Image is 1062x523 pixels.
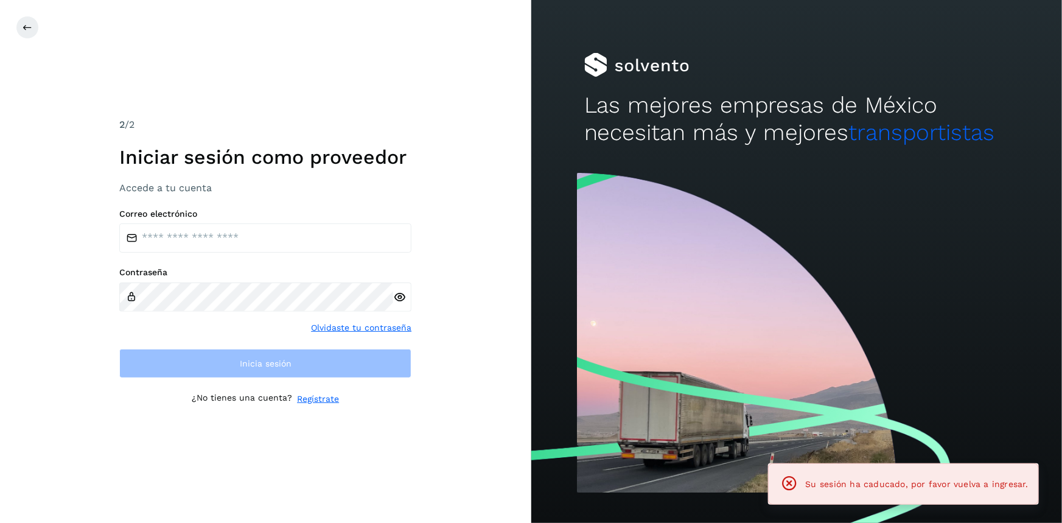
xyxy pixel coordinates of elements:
a: Regístrate [297,393,339,405]
div: /2 [119,118,411,132]
label: Correo electrónico [119,209,411,219]
span: Inicia sesión [240,359,292,368]
h1: Iniciar sesión como proveedor [119,146,411,169]
label: Contraseña [119,267,411,278]
h2: Las mejores empresas de México necesitan más y mejores [584,92,1009,146]
button: Inicia sesión [119,349,411,378]
span: Su sesión ha caducado, por favor vuelva a ingresar. [806,479,1029,489]
a: Olvidaste tu contraseña [311,321,411,334]
p: ¿No tienes una cuenta? [192,393,292,405]
span: transportistas [849,119,995,146]
span: 2 [119,119,125,130]
h3: Accede a tu cuenta [119,182,411,194]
